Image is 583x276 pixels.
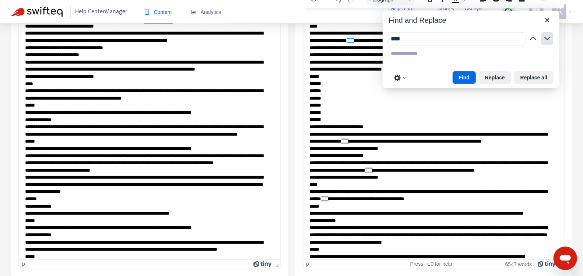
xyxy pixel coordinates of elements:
iframe: Button to launch messaging window [554,247,577,270]
span: area-chart [191,10,196,15]
span: Content [144,9,172,15]
span: book [144,10,150,15]
span: Help Center Manager [75,5,128,19]
div: Press ⌥0 for help [390,261,473,267]
button: Replace [479,71,511,84]
span: Last Sync [465,5,484,13]
span: Articles [438,5,454,13]
span: Help Center [391,5,415,13]
button: Replace all [514,71,554,84]
span: Analytics [191,9,221,15]
button: Close [541,14,554,26]
div: Press the Up and Down arrow keys to resize the editor. [272,260,280,269]
div: p [22,261,25,267]
a: Powered by Tiny [253,261,272,267]
button: 6547 words [505,261,532,267]
a: [DOMAIN_NAME] [391,11,427,19]
button: Find [453,71,476,84]
button: Next [541,32,554,45]
iframe: Rich Text Area [303,8,564,259]
button: Previous [527,32,540,45]
div: p [306,261,309,267]
button: Preferences [391,73,409,83]
a: Powered by Tiny [538,261,556,267]
img: Swifteq [11,7,63,17]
